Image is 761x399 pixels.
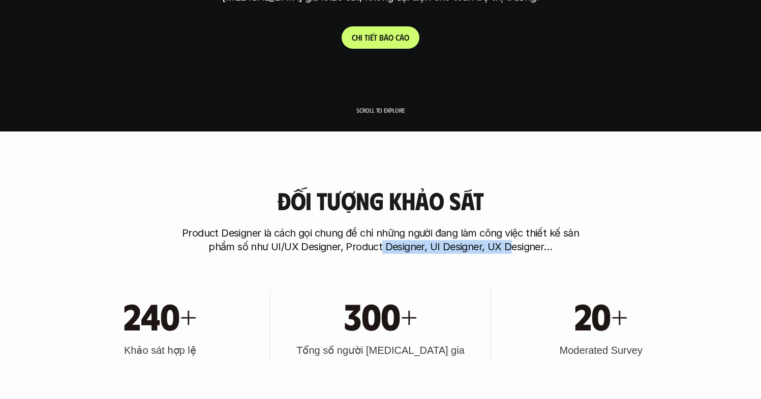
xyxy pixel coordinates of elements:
[296,343,465,357] h3: Tổng số người [MEDICAL_DATA] gia
[124,293,196,337] h1: 240+
[177,226,584,254] p: Product Designer là cách gọi chung để chỉ những người đang làm công việc thiết kế sản phẩm số như...
[559,343,642,357] h3: Moderated Survey
[388,32,393,42] span: o
[404,32,409,42] span: o
[574,293,628,337] h1: 20+
[277,187,483,214] h3: Đối tượng khảo sát
[124,343,196,357] h3: Khảo sát hợp lệ
[344,293,417,337] h1: 300+
[352,32,356,42] span: C
[356,107,405,114] p: Scroll to explore
[360,32,362,42] span: i
[379,32,384,42] span: b
[342,26,419,49] a: Chitiếtbáocáo
[368,32,370,42] span: i
[374,32,377,42] span: t
[384,32,388,42] span: á
[370,32,374,42] span: ế
[400,32,404,42] span: á
[356,32,360,42] span: h
[395,32,400,42] span: c
[364,32,368,42] span: t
